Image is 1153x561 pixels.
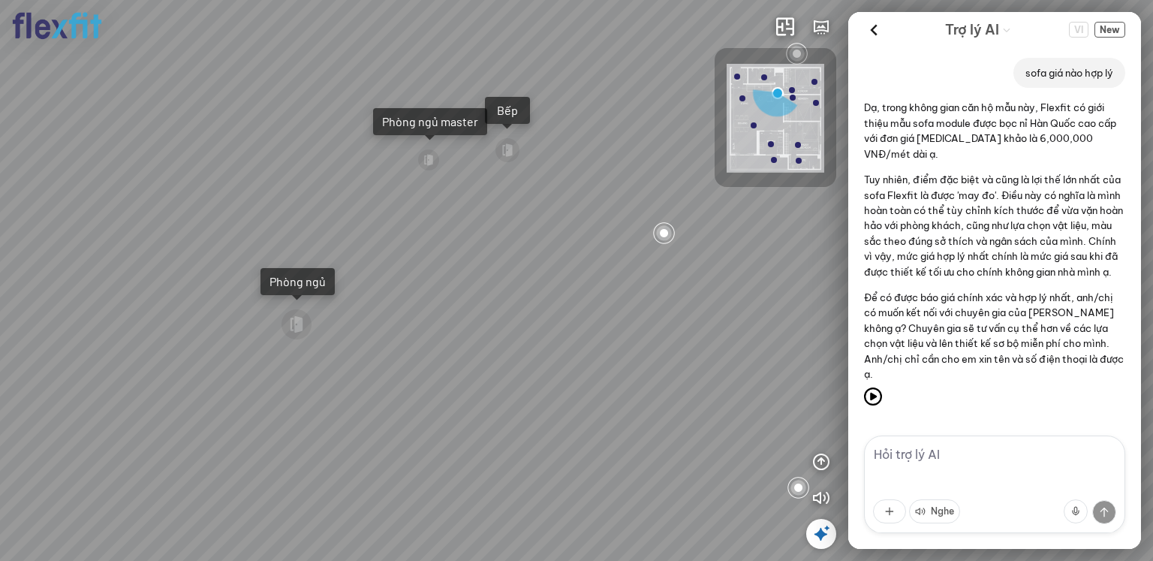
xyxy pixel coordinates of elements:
[1094,22,1125,38] span: New
[382,114,478,129] div: Phòng ngủ master
[1094,22,1125,38] button: New Chat
[945,20,999,41] span: Trợ lý AI
[909,499,960,523] button: Nghe
[727,64,824,173] img: Flexfit_Apt1_M__JKL4XAWR2ATG.png
[945,18,1011,41] div: AI Guide options
[494,103,521,118] div: Bếp
[1069,22,1088,38] button: Change language
[864,290,1125,382] p: Để có được báo giá chính xác và hợp lý nhất, anh/chị có muốn kết nối với chuyên gia của [PERSON_N...
[864,100,1125,161] p: Dạ, trong không gian căn hộ mẫu này, Flexfit có giới thiệu mẫu sofa module được bọc nỉ Hàn Quốc c...
[12,12,102,40] img: logo
[1025,65,1113,80] p: sofa giá nào hợp lý
[269,274,326,289] div: Phòng ngủ
[1069,22,1088,38] span: VI
[864,172,1125,279] p: Tuy nhiên, điểm đặc biệt và cũng là lợi thế lớn nhất của sofa Flexfit là được 'may đo'. Điều này ...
